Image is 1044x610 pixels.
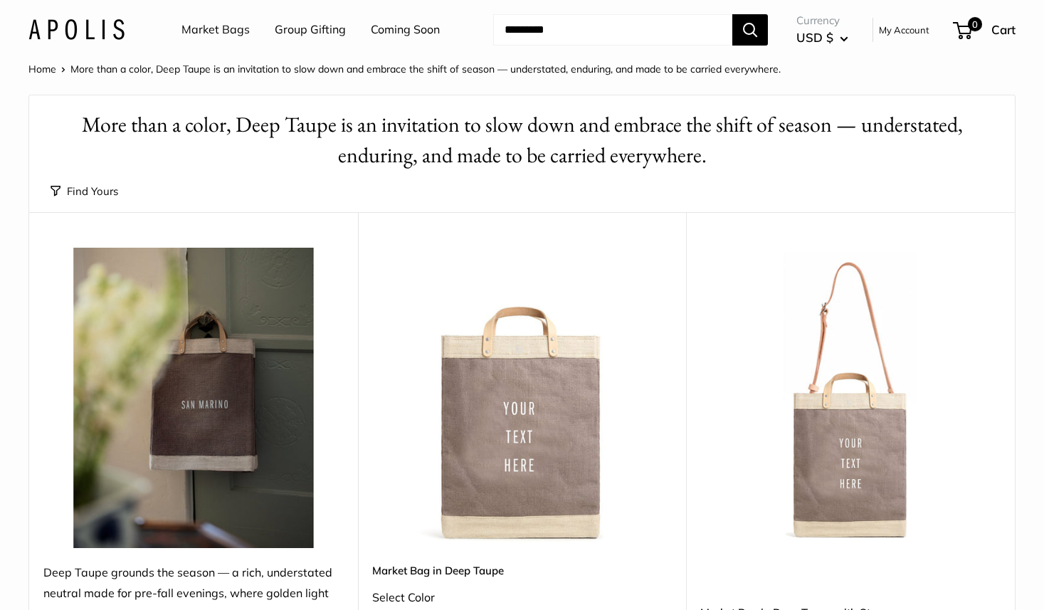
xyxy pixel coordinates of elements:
[28,19,125,40] img: Apolis
[732,14,768,46] button: Search
[372,587,673,609] div: Select Color
[493,14,732,46] input: Search...
[796,11,848,31] span: Currency
[700,248,1001,548] img: Market Bag in Deep Taupe with Strap
[28,60,781,78] nav: Breadcrumb
[371,19,440,41] a: Coming Soon
[70,63,781,75] span: More than a color, Deep Taupe is an invitation to slow down and embrace the shift of season — und...
[28,63,56,75] a: Home
[796,26,848,49] button: USD $
[372,248,673,548] img: Market Bag in Deep Taupe
[181,19,250,41] a: Market Bags
[275,19,346,41] a: Group Gifting
[372,562,673,579] a: Market Bag in Deep Taupe
[796,30,833,45] span: USD $
[372,248,673,548] a: Market Bag in Deep TaupeMarket Bag in Deep Taupe
[879,21,929,38] a: My Account
[700,248,1001,548] a: Market Bag in Deep Taupe with StrapMarket Bag in Deep Taupe with Strap
[43,248,344,548] img: Deep Taupe grounds the season — a rich, understated neutral made for pre-fall evenings, where gol...
[51,182,118,201] button: Find Yours
[991,22,1016,37] span: Cart
[51,110,993,171] h1: More than a color, Deep Taupe is an invitation to slow down and embrace the shift of season — und...
[954,19,1016,41] a: 0 Cart
[968,17,982,31] span: 0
